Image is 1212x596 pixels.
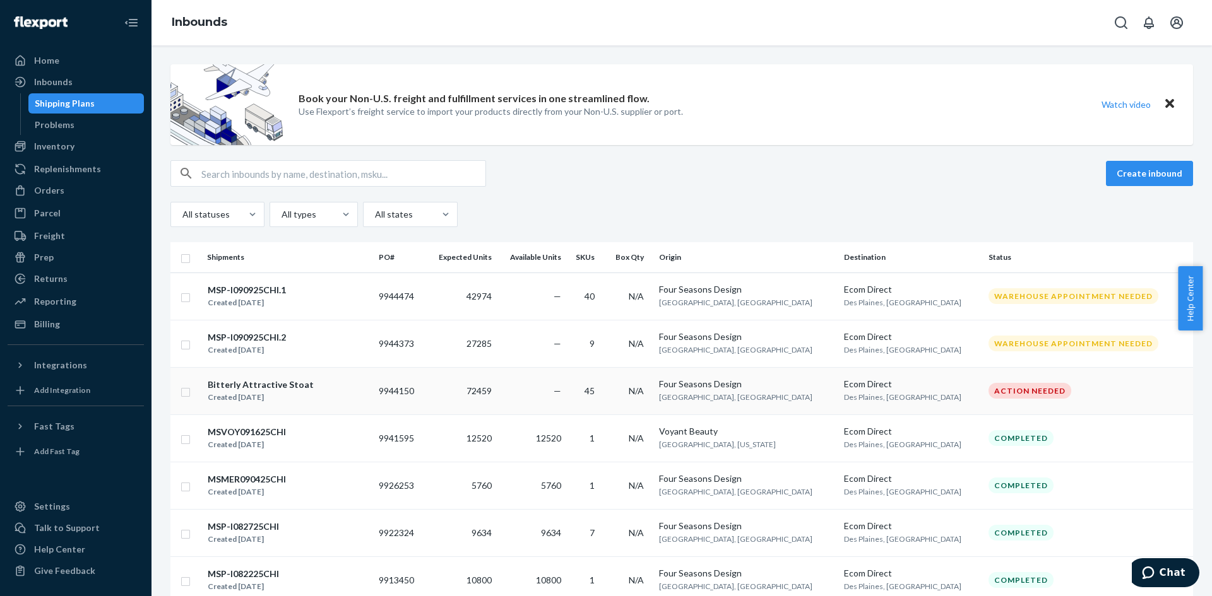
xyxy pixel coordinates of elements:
[208,568,279,580] div: MSP-I082225CHI
[374,367,425,414] td: 9944150
[659,330,834,343] div: Four Seasons Design
[472,527,492,538] span: 9634
[8,159,144,179] a: Replenishments
[536,433,561,443] span: 12520
[541,480,561,491] span: 5760
[208,331,286,344] div: MSP-I090925CHI.2
[659,283,834,296] div: Four Seasons Design
[208,391,314,404] div: Created [DATE]
[844,534,961,544] span: Des Plaines, [GEOGRAPHIC_DATA]
[497,242,566,272] th: Available Units
[34,564,95,577] div: Give Feedback
[35,119,74,131] div: Problems
[590,575,595,585] span: 1
[466,291,492,301] span: 42974
[466,338,492,349] span: 27285
[374,414,425,462] td: 9941595
[374,242,425,272] th: PO#
[659,487,812,496] span: [GEOGRAPHIC_DATA], [GEOGRAPHIC_DATA]
[8,496,144,517] a: Settings
[201,161,485,186] input: Search inbounds by name, destination, msku...
[374,509,425,556] td: 9922324
[629,480,644,491] span: N/A
[208,486,286,498] div: Created [DATE]
[566,242,605,272] th: SKUs
[299,105,683,118] p: Use Flexport’s freight service to import your products directly from your Non-U.S. supplier or port.
[14,16,68,29] img: Flexport logo
[28,93,145,114] a: Shipping Plans
[629,338,644,349] span: N/A
[536,575,561,585] span: 10800
[208,438,286,451] div: Created [DATE]
[659,440,776,449] span: [GEOGRAPHIC_DATA], [US_STATE]
[844,520,978,532] div: Ecom Direct
[374,272,425,320] td: 9944474
[34,500,70,513] div: Settings
[629,433,644,443] span: N/A
[8,50,144,71] a: Home
[590,527,595,538] span: 7
[844,487,961,496] span: Des Plaines, [GEOGRAPHIC_DATA]
[839,242,983,272] th: Destination
[844,298,961,307] span: Des Plaines, [GEOGRAPHIC_DATA]
[1161,95,1178,114] button: Close
[181,208,182,221] input: All statuses
[8,416,144,436] button: Fast Tags
[844,567,978,580] div: Ecom Direct
[34,272,68,285] div: Returns
[208,344,286,356] div: Created [DATE]
[34,184,64,197] div: Orders
[654,242,839,272] th: Origin
[844,330,978,343] div: Ecom Direct
[844,581,961,591] span: Des Plaines, [GEOGRAPHIC_DATA]
[1106,161,1193,186] button: Create inbound
[374,462,425,509] td: 9926253
[844,392,961,402] span: Des Plaines, [GEOGRAPHIC_DATA]
[844,378,978,390] div: Ecom Direct
[844,472,978,485] div: Ecom Direct
[659,378,834,390] div: Four Seasons Design
[659,425,834,438] div: Voyant Beauty
[8,269,144,289] a: Returns
[989,383,1071,399] div: Action Needed
[8,355,144,375] button: Integrations
[374,320,425,367] td: 9944373
[34,251,54,264] div: Prep
[989,477,1054,493] div: Completed
[629,291,644,301] span: N/A
[590,338,595,349] span: 9
[8,314,144,334] a: Billing
[34,140,74,153] div: Inventory
[8,136,144,156] a: Inventory
[472,480,492,491] span: 5760
[202,242,374,272] th: Shipments
[280,208,282,221] input: All types
[34,295,76,308] div: Reporting
[659,472,834,485] div: Four Seasons Design
[208,296,286,309] div: Created [DATE]
[844,425,978,438] div: Ecom Direct
[659,345,812,354] span: [GEOGRAPHIC_DATA], [GEOGRAPHIC_DATA]
[659,520,834,532] div: Four Seasons Design
[8,291,144,312] a: Reporting
[208,284,286,296] div: MSP-I090925CHI.1
[844,440,961,449] span: Des Plaines, [GEOGRAPHIC_DATA]
[34,543,85,556] div: Help Center
[34,446,80,457] div: Add Fast Tag
[554,291,561,301] span: —
[605,242,654,272] th: Box Qty
[8,441,144,462] a: Add Fast Tag
[585,291,595,301] span: 40
[659,534,812,544] span: [GEOGRAPHIC_DATA], [GEOGRAPHIC_DATA]
[34,385,90,395] div: Add Integration
[989,288,1158,304] div: Warehouse Appointment Needed
[629,527,644,538] span: N/A
[34,420,74,433] div: Fast Tags
[34,207,61,219] div: Parcel
[659,567,834,580] div: Four Seasons Design
[659,298,812,307] span: [GEOGRAPHIC_DATA], [GEOGRAPHIC_DATA]
[208,580,279,593] div: Created [DATE]
[983,242,1193,272] th: Status
[34,522,100,534] div: Talk to Support
[172,15,227,29] a: Inbounds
